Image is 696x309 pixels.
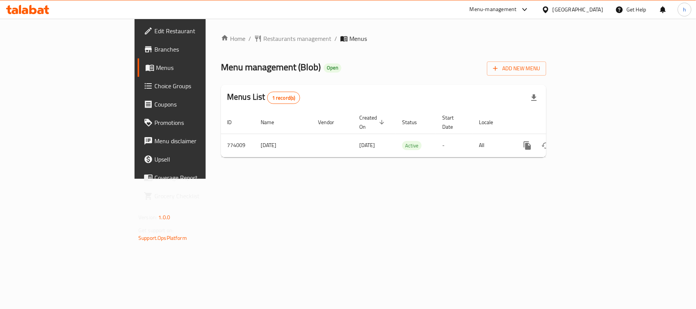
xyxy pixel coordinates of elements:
span: Choice Groups [154,81,245,91]
span: Status [402,118,427,127]
div: Active [402,141,422,150]
span: Coverage Report [154,173,245,182]
span: Coupons [154,100,245,109]
span: Start Date [442,113,464,131]
nav: breadcrumb [221,34,546,43]
span: Menu management ( Blob ) [221,58,321,76]
td: - [436,134,473,157]
span: Menus [156,63,245,72]
a: Support.OpsPlatform [138,233,187,243]
span: Upsell [154,155,245,164]
a: Upsell [138,150,251,168]
div: [GEOGRAPHIC_DATA] [553,5,603,14]
span: 1 record(s) [268,94,300,102]
a: Promotions [138,113,251,132]
a: Edit Restaurant [138,22,251,40]
span: Menus [349,34,367,43]
a: Coupons [138,95,251,113]
span: Created On [359,113,387,131]
button: Add New Menu [487,61,546,76]
span: Add New Menu [493,64,540,73]
span: Get support on: [138,225,174,235]
span: Open [324,65,341,71]
a: Menu disclaimer [138,132,251,150]
table: enhanced table [221,111,598,157]
span: Active [402,141,422,150]
h2: Menus List [227,91,300,104]
a: Coverage Report [138,168,251,187]
td: [DATE] [255,134,312,157]
span: Locale [479,118,503,127]
span: Promotions [154,118,245,127]
div: Open [324,63,341,73]
span: 1.0.0 [158,212,170,222]
li: / [334,34,337,43]
span: Name [261,118,284,127]
span: Version: [138,212,157,222]
div: Export file [525,89,543,107]
span: Menu disclaimer [154,136,245,146]
span: Grocery Checklist [154,191,245,201]
span: Vendor [318,118,344,127]
span: h [683,5,686,14]
a: Grocery Checklist [138,187,251,205]
a: Branches [138,40,251,58]
div: Total records count [267,92,300,104]
span: ID [227,118,242,127]
div: Menu-management [470,5,517,14]
a: Choice Groups [138,77,251,95]
a: Restaurants management [254,34,331,43]
span: [DATE] [359,140,375,150]
span: Branches [154,45,245,54]
a: Menus [138,58,251,77]
button: more [518,136,537,155]
span: Restaurants management [263,34,331,43]
td: All [473,134,512,157]
button: Change Status [537,136,555,155]
span: Edit Restaurant [154,26,245,36]
th: Actions [512,111,598,134]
